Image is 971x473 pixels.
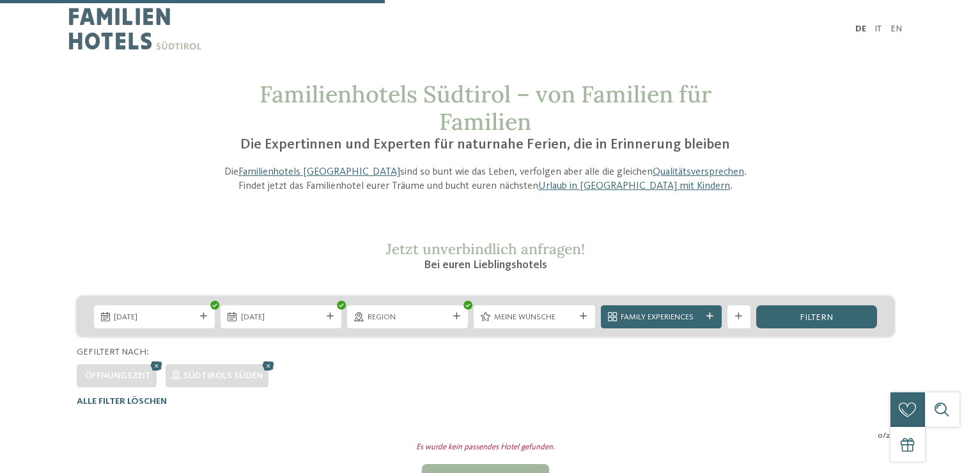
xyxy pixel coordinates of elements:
span: Gefiltert nach: [77,348,149,357]
span: Alle Filter löschen [77,397,167,406]
span: / [883,430,886,442]
a: Urlaub in [GEOGRAPHIC_DATA] mit Kindern [538,181,730,191]
span: Öffnungszeit [85,371,151,380]
span: Jetzt unverbindlich anfragen! [386,239,585,258]
p: Die sind so bunt wie das Leben, verfolgen aber alle die gleichen . Findet jetzt das Familienhotel... [212,165,759,194]
span: Südtirols Süden [183,371,263,380]
span: Familienhotels Südtirol – von Familien für Familien [260,79,711,136]
a: EN [890,24,902,33]
span: Die Expertinnen und Experten für naturnahe Ferien, die in Erinnerung bleiben [240,138,730,152]
a: Qualitätsversprechen [653,167,744,177]
span: Family Experiences [621,312,701,323]
span: [DATE] [241,312,322,323]
div: Es wurde kein passendes Hotel gefunden. [68,442,903,453]
span: 0 [878,430,883,442]
a: Familienhotels [GEOGRAPHIC_DATA] [238,167,400,177]
a: DE [855,24,866,33]
span: 27 [886,430,894,442]
span: Bei euren Lieblingshotels [424,259,547,271]
span: Meine Wünsche [494,312,575,323]
span: [DATE] [114,312,194,323]
span: filtern [800,313,833,322]
span: Region [368,312,448,323]
a: IT [874,24,882,33]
